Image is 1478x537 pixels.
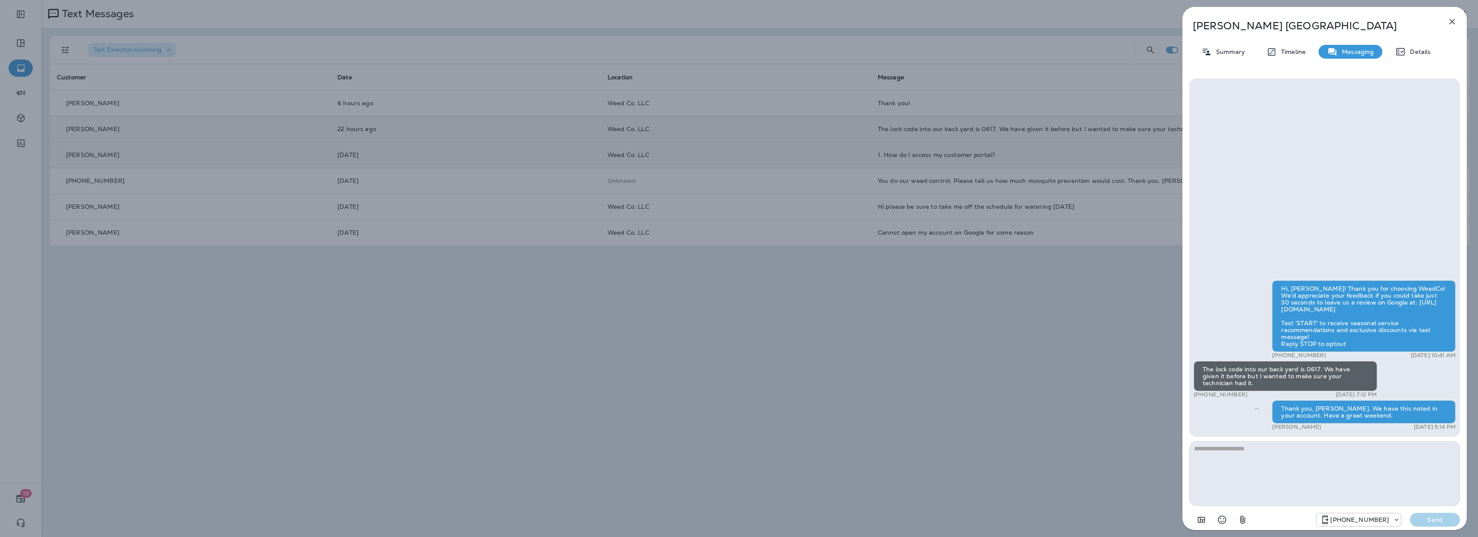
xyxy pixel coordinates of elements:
[1330,516,1389,523] p: [PHONE_NUMBER]
[1194,361,1377,391] div: The lock code into our back yard is 0617. We have given it before but I wanted to make sure your ...
[1272,352,1326,359] p: [PHONE_NUMBER]
[1338,48,1374,55] p: Messaging
[1272,400,1456,424] div: Thank you, [PERSON_NAME]. We have this noted in your account. Have a great weekend.
[1255,404,1259,412] span: Sent
[1406,48,1431,55] p: Details
[1212,48,1245,55] p: Summary
[1213,511,1231,528] button: Select an emoji
[1411,352,1456,359] p: [DATE] 10:41 AM
[1193,20,1428,32] p: [PERSON_NAME] [GEOGRAPHIC_DATA]
[1277,48,1306,55] p: Timeline
[1336,391,1377,398] p: [DATE] 7:12 PM
[1193,511,1210,528] button: Add in a premade template
[1316,515,1401,525] div: +1 (520) 441-8407
[1194,391,1247,398] p: [PHONE_NUMBER]
[1414,424,1456,430] p: [DATE] 5:14 PM
[1272,280,1456,352] div: Hi, [PERSON_NAME]! Thank you for choosing WeedCo! We’d appreciate your feedback if you could take...
[1272,424,1321,430] p: [PERSON_NAME]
